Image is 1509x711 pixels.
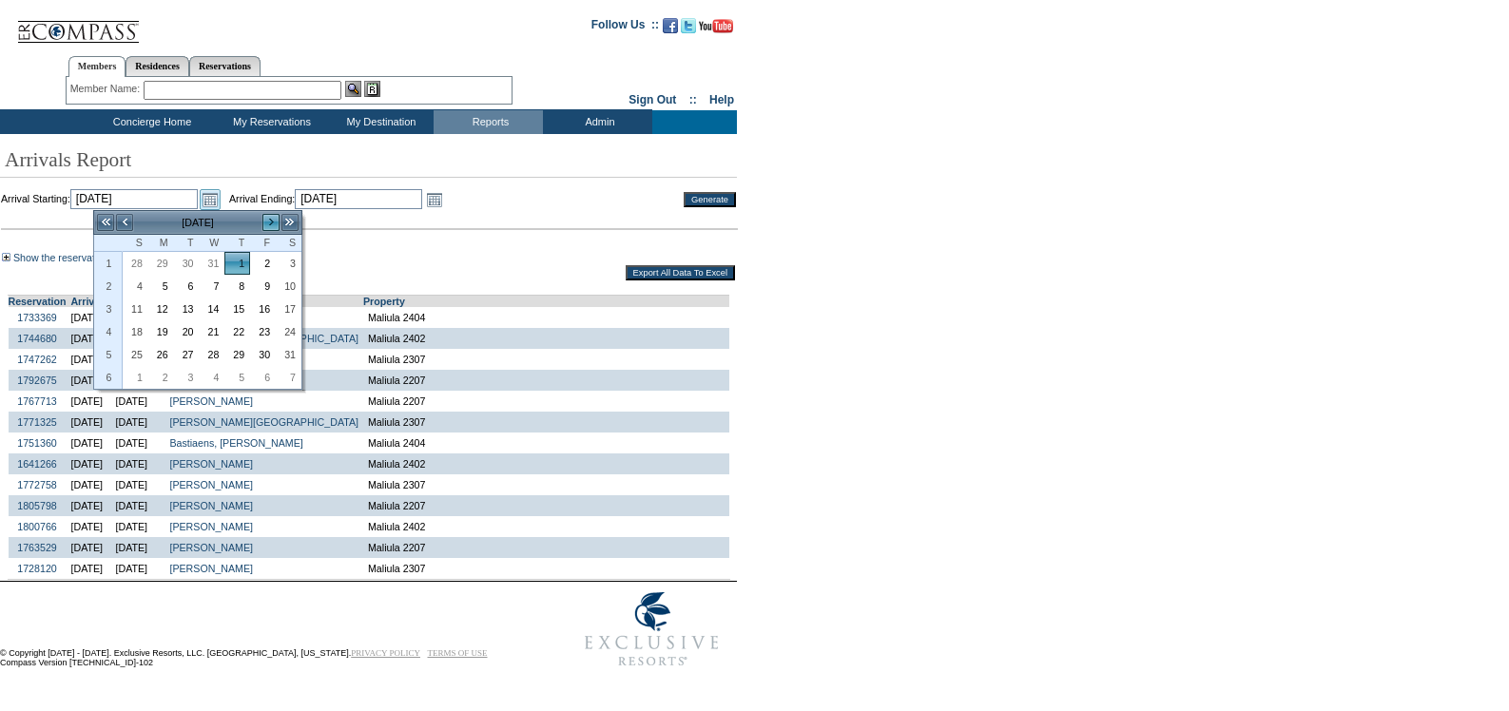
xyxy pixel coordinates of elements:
a: 1792675 [17,375,57,386]
a: 29 [225,344,249,365]
a: 20 [175,321,199,342]
td: Tuesday, January 20, 2026 [174,320,200,343]
a: 2 [149,367,173,388]
a: Reservation [9,296,67,307]
a: Help [709,93,734,106]
td: Maliula 2307 [363,412,729,432]
a: Sign Out [629,93,676,106]
a: 11 [124,298,147,319]
td: Maliula 2207 [363,391,729,412]
td: [DATE] [107,537,155,558]
td: Friday, January 09, 2026 [250,275,276,298]
td: [DATE] [67,558,108,580]
a: 5 [149,276,173,297]
td: Wednesday, January 07, 2026 [200,275,225,298]
td: Maliula 2207 [363,537,729,558]
td: [DATE] [67,307,108,328]
td: Thursday, February 05, 2026 [224,366,250,389]
a: 1763529 [17,542,57,553]
a: Reservations [189,56,261,76]
td: Thursday, January 29, 2026 [224,343,250,366]
td: Sunday, December 28, 2025 [123,252,148,275]
img: Become our fan on Facebook [663,18,678,33]
td: Sunday, January 25, 2026 [123,343,148,366]
td: [DATE] [107,453,155,474]
td: Saturday, February 07, 2026 [276,366,301,389]
a: 23 [251,321,275,342]
a: 28 [201,344,224,365]
td: Arrival Starting: Arrival Ending: [1,189,658,210]
td: Tuesday, January 06, 2026 [174,275,200,298]
th: 6 [94,366,123,389]
td: Follow Us :: [591,16,659,39]
a: PRIVACY POLICY [351,648,420,658]
a: 4 [124,276,147,297]
a: 22 [225,321,249,342]
a: [PERSON_NAME] [169,563,253,574]
th: Saturday [276,235,301,252]
a: Arrival [70,296,103,307]
a: 17 [277,298,300,319]
a: 13 [175,298,199,319]
img: Reservations [364,81,380,97]
a: 1733369 [17,312,57,323]
td: Maliula 2207 [363,495,729,516]
a: [PERSON_NAME] [169,542,253,553]
td: Friday, January 02, 2026 [250,252,276,275]
a: 7 [201,276,224,297]
th: Thursday [224,235,250,252]
a: 1771325 [17,416,57,428]
td: Wednesday, January 21, 2026 [200,320,225,343]
td: Tuesday, February 03, 2026 [174,366,200,389]
th: Sunday [123,235,148,252]
th: 5 [94,343,123,366]
th: 4 [94,320,123,343]
td: [DATE] [107,474,155,495]
input: Generate [684,192,736,207]
td: Friday, January 23, 2026 [250,320,276,343]
a: [PERSON_NAME] [169,479,253,490]
td: Sunday, February 01, 2026 [123,366,148,389]
a: 8 [225,276,249,297]
a: Bastiaens, [PERSON_NAME] [169,437,302,449]
td: [DATE] [67,391,108,412]
a: 3 [175,367,199,388]
a: 15 [225,298,249,319]
a: [PERSON_NAME][GEOGRAPHIC_DATA] [169,416,358,428]
td: Saturday, January 17, 2026 [276,298,301,320]
td: [DATE] [67,328,108,349]
td: [DATE] [67,516,108,537]
td: [DATE] [107,516,155,537]
a: [PERSON_NAME] [169,395,253,407]
td: Maliula 2307 [363,349,729,370]
td: Wednesday, January 14, 2026 [200,298,225,320]
td: Admin [543,110,652,134]
td: [DATE] [67,370,108,391]
a: [PERSON_NAME][GEOGRAPHIC_DATA] [169,333,358,344]
a: 3 [277,253,300,274]
a: 30 [251,344,275,365]
td: Tuesday, December 30, 2025 [174,252,200,275]
a: 5 [225,367,249,388]
td: [DATE] [107,432,155,453]
td: Friday, February 06, 2026 [250,366,276,389]
td: Sunday, January 11, 2026 [123,298,148,320]
a: 31 [277,344,300,365]
a: Open the calendar popup. [424,189,445,210]
img: Compass Home [16,5,140,44]
img: Follow us on Twitter [681,18,696,33]
td: [DATE] [107,412,155,432]
a: 19 [149,321,173,342]
a: 25 [124,344,147,365]
td: Wednesday, February 04, 2026 [200,366,225,389]
td: Wednesday, January 28, 2026 [200,343,225,366]
td: [DATE] [67,432,108,453]
td: Sunday, January 18, 2026 [123,320,148,343]
td: [DATE] [107,495,155,516]
td: [DATE] [107,558,155,580]
th: Monday [148,235,174,252]
td: Saturday, January 31, 2026 [276,343,301,366]
a: < [115,213,134,232]
td: Tuesday, January 13, 2026 [174,298,200,320]
a: TERMS OF USE [428,648,488,658]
